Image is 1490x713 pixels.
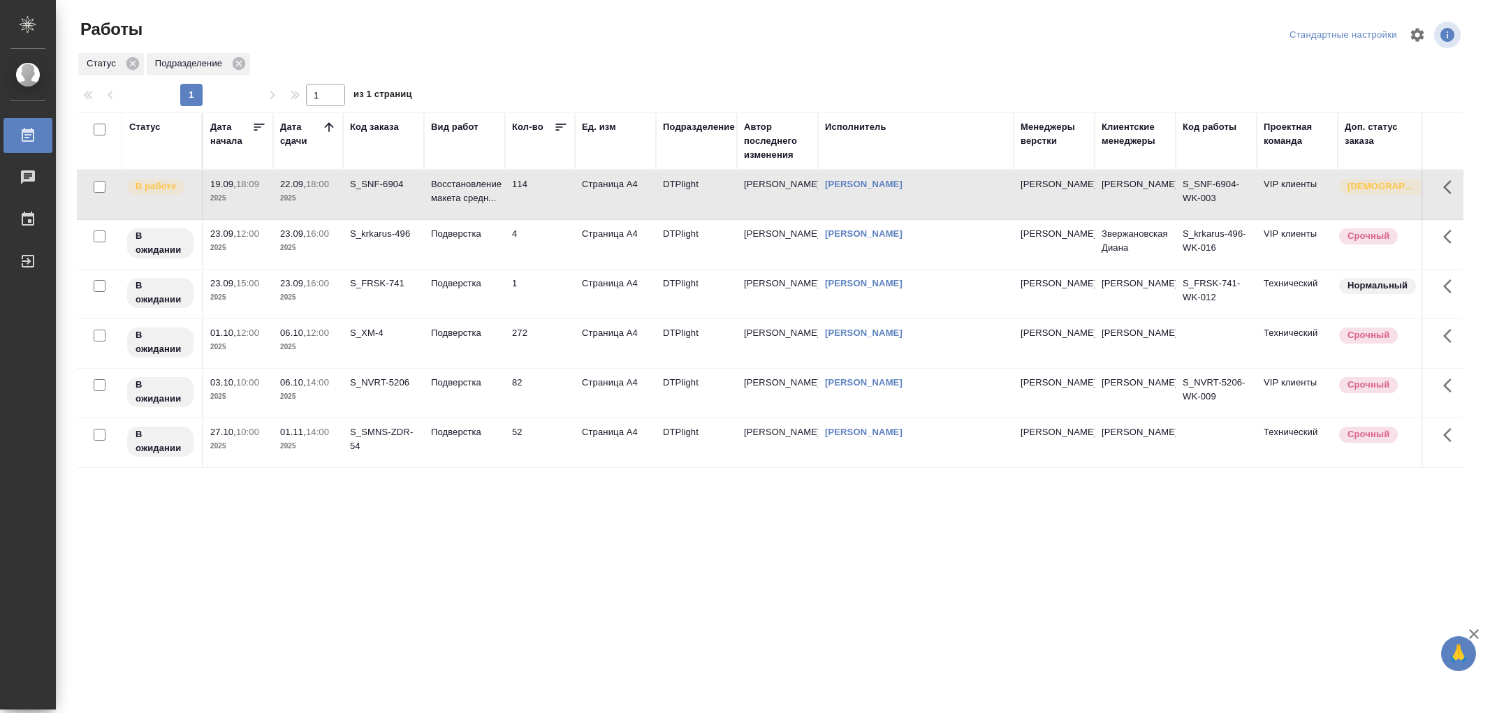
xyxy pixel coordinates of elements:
[1176,270,1257,318] td: S_FRSK-741-WK-012
[280,179,306,189] p: 22.09,
[825,278,903,288] a: [PERSON_NAME]
[1264,120,1331,148] div: Проектная команда
[350,227,417,241] div: S_krkarus-496
[431,376,498,390] p: Подверстка
[1095,220,1176,269] td: Звержановская Диана
[155,57,227,71] p: Подразделение
[575,418,656,467] td: Страница А4
[126,326,195,359] div: Исполнитель назначен, приступать к работе пока рано
[280,241,336,255] p: 2025
[350,326,417,340] div: S_XM-4
[280,390,336,404] p: 2025
[280,340,336,354] p: 2025
[280,328,306,338] p: 06.10,
[147,53,250,75] div: Подразделение
[126,227,195,260] div: Исполнитель назначен, приступать к работе пока рано
[744,120,811,162] div: Автор последнего изменения
[1447,639,1470,668] span: 🙏
[210,179,236,189] p: 19.09,
[210,439,266,453] p: 2025
[306,278,329,288] p: 16:00
[78,53,144,75] div: Статус
[1021,376,1088,390] p: [PERSON_NAME]
[280,439,336,453] p: 2025
[280,427,306,437] p: 01.11,
[505,170,575,219] td: 114
[236,328,259,338] p: 12:00
[1021,177,1088,191] p: [PERSON_NAME]
[136,229,185,257] p: В ожидании
[350,120,399,134] div: Код заказа
[1095,418,1176,467] td: [PERSON_NAME]
[656,369,737,418] td: DTPlight
[656,319,737,368] td: DTPlight
[129,120,161,134] div: Статус
[210,328,236,338] p: 01.10,
[1401,18,1434,52] span: Настроить таблицу
[306,228,329,239] p: 16:00
[825,377,903,388] a: [PERSON_NAME]
[656,170,737,219] td: DTPlight
[575,319,656,368] td: Страница А4
[1257,319,1338,368] td: Технический
[1257,220,1338,269] td: VIP клиенты
[77,18,143,41] span: Работы
[1435,220,1468,253] button: Здесь прячутся важные кнопки
[136,179,176,193] p: В работе
[1102,120,1169,148] div: Клиентские менеджеры
[280,228,306,239] p: 23.09,
[1441,636,1476,671] button: 🙏
[656,270,737,318] td: DTPlight
[431,425,498,439] p: Подверстка
[431,177,498,205] p: Восстановление макета средн...
[1183,120,1236,134] div: Код работы
[505,319,575,368] td: 272
[1257,418,1338,467] td: Технический
[1021,120,1088,148] div: Менеджеры верстки
[306,377,329,388] p: 14:00
[236,179,259,189] p: 18:09
[1095,319,1176,368] td: [PERSON_NAME]
[737,319,818,368] td: [PERSON_NAME]
[1021,277,1088,291] p: [PERSON_NAME]
[1286,24,1401,46] div: split button
[210,120,252,148] div: Дата начала
[575,220,656,269] td: Страница А4
[1257,270,1338,318] td: Технический
[306,427,329,437] p: 14:00
[126,177,195,196] div: Исполнитель выполняет работу
[136,378,185,406] p: В ожидании
[136,328,185,356] p: В ожидании
[505,418,575,467] td: 52
[1176,170,1257,219] td: S_SNF-6904-WK-003
[825,427,903,437] a: [PERSON_NAME]
[575,170,656,219] td: Страница А4
[236,228,259,239] p: 12:00
[1095,270,1176,318] td: [PERSON_NAME]
[236,427,259,437] p: 10:00
[126,425,195,458] div: Исполнитель назначен, приступать к работе пока рано
[210,340,266,354] p: 2025
[1347,328,1389,342] p: Срочный
[1435,369,1468,402] button: Здесь прячутся важные кнопки
[350,425,417,453] div: S_SMNS-ZDR-54
[505,220,575,269] td: 4
[280,191,336,205] p: 2025
[236,377,259,388] p: 10:00
[210,278,236,288] p: 23.09,
[280,278,306,288] p: 23.09,
[656,220,737,269] td: DTPlight
[1176,220,1257,269] td: S_krkarus-496-WK-016
[1434,22,1463,48] span: Посмотреть информацию
[1345,120,1418,148] div: Доп. статус заказа
[737,369,818,418] td: [PERSON_NAME]
[1347,378,1389,392] p: Срочный
[280,377,306,388] p: 06.10,
[825,328,903,338] a: [PERSON_NAME]
[1435,170,1468,204] button: Здесь прячутся важные кнопки
[1176,369,1257,418] td: S_NVRT-5206-WK-009
[306,179,329,189] p: 18:00
[136,427,185,455] p: В ожидании
[575,270,656,318] td: Страница А4
[350,277,417,291] div: S_FRSK-741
